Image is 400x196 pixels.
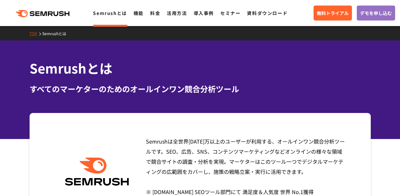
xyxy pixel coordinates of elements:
[62,158,132,186] img: Semrush
[360,9,392,17] span: デモを申し込む
[220,10,240,16] a: セミナー
[357,6,395,21] a: デモを申し込む
[317,9,349,17] span: 無料トライアル
[167,10,187,16] a: 活用方法
[150,10,160,16] a: 料金
[30,59,371,78] h1: Semrushとは
[194,10,214,16] a: 導入事例
[314,6,352,21] a: 無料トライアル
[93,10,127,16] a: Semrushとは
[134,10,144,16] a: 機能
[30,83,371,95] div: すべてのマーケターのためのオールインワン競合分析ツール
[30,31,42,36] a: TOP
[42,31,71,36] a: Semrushとは
[247,10,288,16] a: 資料ダウンロード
